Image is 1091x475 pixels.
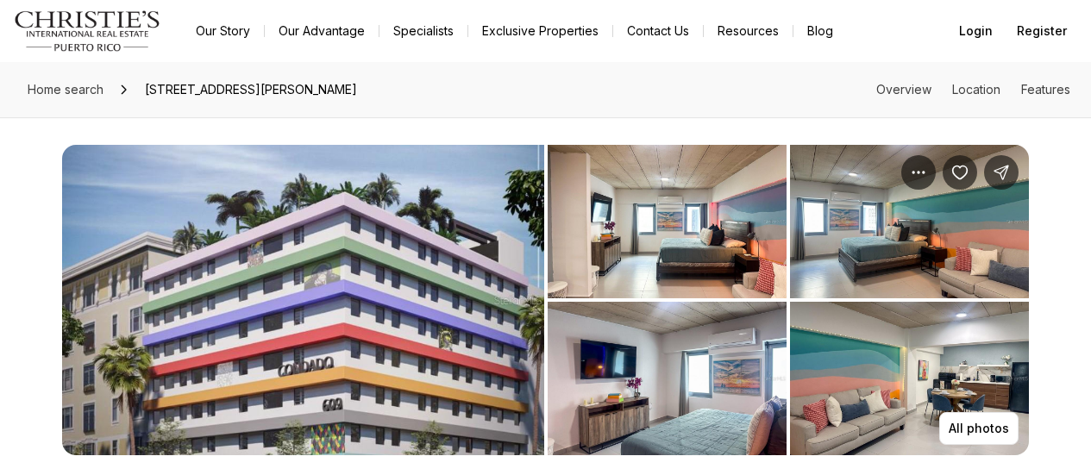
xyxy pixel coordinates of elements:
[21,76,110,103] a: Home search
[1017,24,1067,38] span: Register
[14,10,161,52] img: logo
[704,19,793,43] a: Resources
[1006,14,1077,48] button: Register
[943,155,977,190] button: Save Property: 609 CONDADO AVENUE
[959,24,993,38] span: Login
[790,302,1029,455] button: View image gallery
[613,19,703,43] button: Contact Us
[1021,82,1070,97] a: Skip to: Features
[790,145,1029,298] button: View image gallery
[901,155,936,190] button: Property options
[949,14,1003,48] button: Login
[793,19,847,43] a: Blog
[182,19,264,43] a: Our Story
[548,145,1030,455] li: 2 of 4
[265,19,379,43] a: Our Advantage
[876,83,1070,97] nav: Page section menu
[468,19,612,43] a: Exclusive Properties
[379,19,467,43] a: Specialists
[62,145,544,455] button: View image gallery
[548,302,787,455] button: View image gallery
[876,82,931,97] a: Skip to: Overview
[28,82,103,97] span: Home search
[62,145,1029,455] div: Listing Photos
[952,82,1000,97] a: Skip to: Location
[984,155,1019,190] button: Share Property: 609 CONDADO AVENUE
[138,76,364,103] span: [STREET_ADDRESS][PERSON_NAME]
[62,145,544,455] li: 1 of 4
[548,145,787,298] button: View image gallery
